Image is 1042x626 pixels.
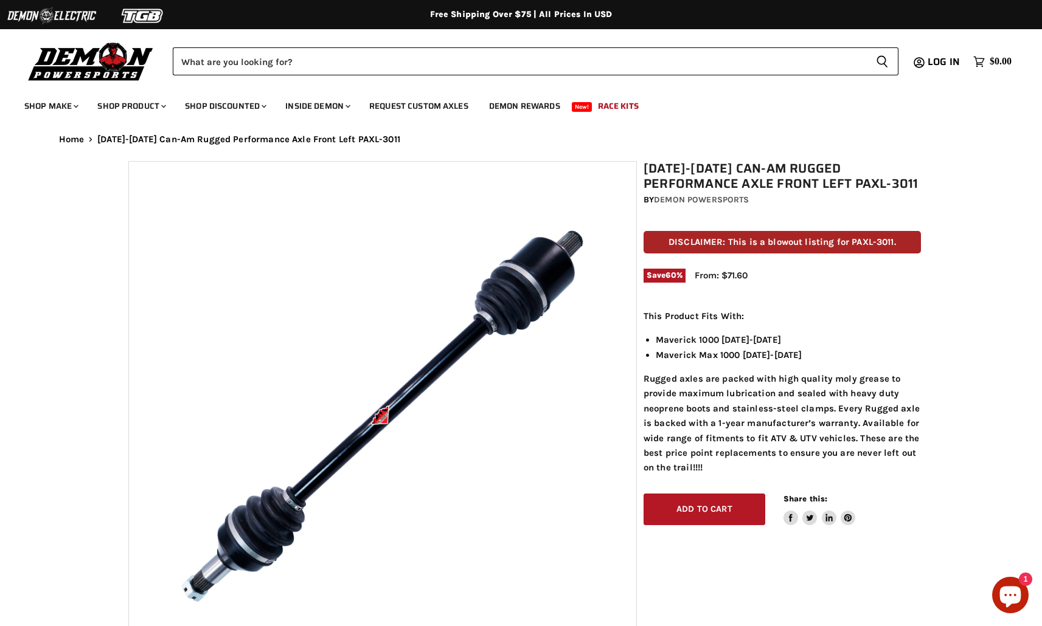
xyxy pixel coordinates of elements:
button: Add to cart [644,494,765,526]
span: Log in [928,54,960,69]
img: TGB Logo 2 [97,4,189,27]
div: Rugged axles are packed with high quality moly grease to provide maximum lubrication and sealed w... [644,309,921,475]
inbox-online-store-chat: Shopify online store chat [988,577,1032,616]
ul: Main menu [15,89,1009,119]
a: Demon Powersports [654,194,749,205]
span: $0.00 [990,56,1012,67]
span: From: $71.60 [695,270,748,281]
nav: Breadcrumbs [35,134,1008,145]
li: Maverick 1000 [DATE]-[DATE] [656,332,921,347]
aside: Share this: [783,494,856,526]
div: Free Shipping Over $75 | All Prices In USD [35,9,1008,20]
span: Add to cart [676,504,732,514]
p: DISCLAIMER: This is a blowout listing for PAXL-3011. [644,231,921,253]
span: 60 [665,270,676,280]
a: Shop Make [15,94,86,119]
img: Demon Electric Logo 2 [6,4,97,27]
h1: [DATE]-[DATE] Can-Am Rugged Performance Axle Front Left PAXL-3011 [644,161,921,191]
a: Shop Discounted [176,94,274,119]
a: Shop Product [88,94,173,119]
form: Product [173,47,898,75]
input: Search [173,47,866,75]
span: New! [572,102,592,112]
a: Log in [922,57,967,67]
span: Share this: [783,494,827,503]
a: Race Kits [589,94,648,119]
a: Inside Demon [276,94,358,119]
a: $0.00 [967,53,1018,71]
a: Home [59,134,85,145]
img: Demon Powersports [24,40,158,83]
li: Maverick Max 1000 [DATE]-[DATE] [656,348,921,362]
p: This Product Fits With: [644,309,921,323]
div: by [644,193,921,207]
a: Demon Rewards [480,94,569,119]
button: Search [866,47,898,75]
span: [DATE]-[DATE] Can-Am Rugged Performance Axle Front Left PAXL-3011 [97,134,400,145]
a: Request Custom Axles [360,94,478,119]
span: Save % [644,269,686,282]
